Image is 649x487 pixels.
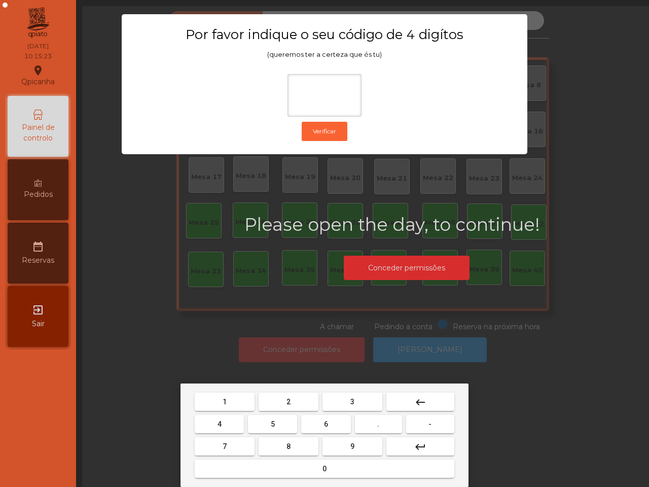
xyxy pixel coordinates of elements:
span: . [377,420,379,428]
span: 2 [286,398,291,406]
button: 5 [248,415,297,433]
span: 6 [324,420,328,428]
button: 9 [322,437,382,456]
button: 2 [259,393,318,411]
button: . [355,415,402,433]
mat-icon: keyboard_return [414,441,426,453]
span: 5 [271,420,275,428]
span: 9 [350,442,354,450]
span: 3 [350,398,354,406]
button: - [406,415,454,433]
button: 6 [301,415,350,433]
button: Verificar [302,122,347,141]
span: 4 [218,420,222,428]
button: 4 [195,415,244,433]
span: 1 [223,398,227,406]
span: 7 [223,442,227,450]
span: (queremos ter a certeza que és tu) [267,51,382,58]
button: 1 [195,393,255,411]
button: 3 [322,393,382,411]
button: 0 [195,460,454,478]
span: 8 [286,442,291,450]
button: 8 [259,437,318,456]
span: - [428,420,431,428]
h3: Por favor indique o seu código de 4 digítos [141,26,508,43]
span: 0 [322,465,327,473]
button: 7 [195,437,255,456]
mat-icon: keyboard_backspace [414,396,426,408]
